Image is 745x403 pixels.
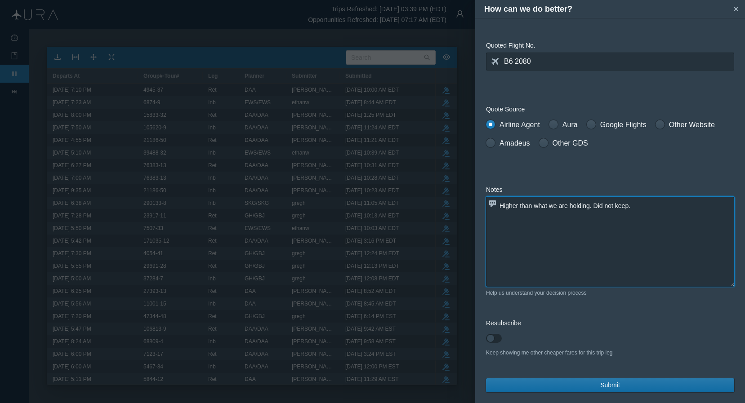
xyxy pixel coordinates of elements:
span: Notes [486,186,503,193]
label: Aura [549,120,578,130]
label: Google Flights [587,120,647,130]
span: Resubscribe [486,319,521,327]
button: Submit [486,378,734,392]
label: Other GDS [539,138,588,149]
label: Airline Agent [486,120,540,130]
div: Keep showing me other cheaper fares for this trip leg [486,349,734,357]
label: Other Website [656,120,715,130]
textarea: Higher than what we are holding. Did not keep. [486,197,734,287]
div: Help us understand your decision process [486,289,734,297]
span: Quote Source [486,106,525,113]
button: Close [729,2,743,16]
label: Amadeus [486,138,530,149]
h4: How can we do better? [484,3,729,15]
span: Quoted Flight No. [486,42,535,49]
span: Submit [600,381,620,390]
